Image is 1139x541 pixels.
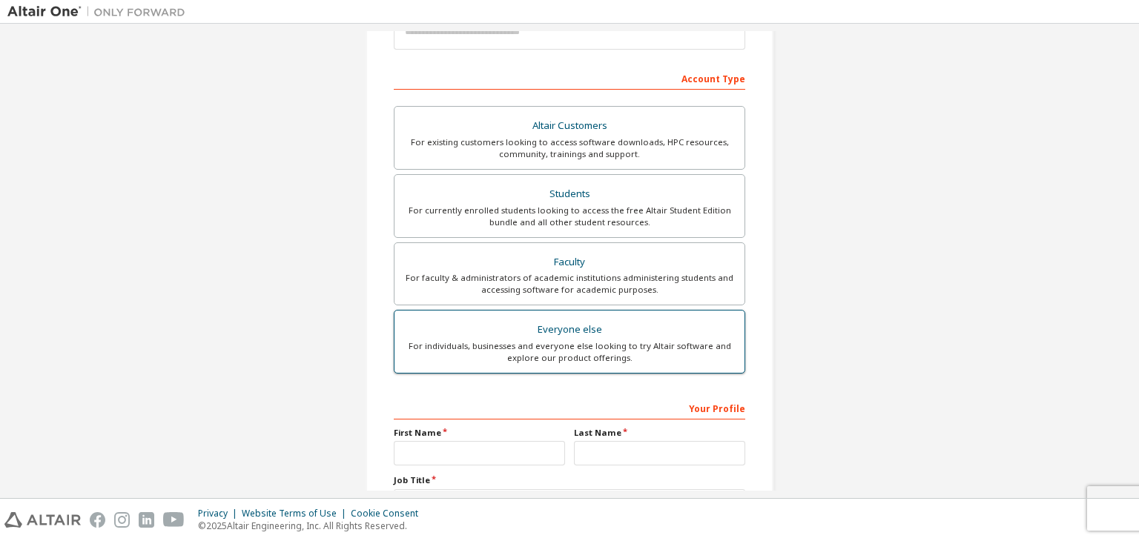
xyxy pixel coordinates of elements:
label: First Name [394,427,565,439]
img: linkedin.svg [139,512,154,528]
div: Faculty [403,252,736,273]
div: For currently enrolled students looking to access the free Altair Student Edition bundle and all ... [403,205,736,228]
div: Students [403,184,736,205]
img: facebook.svg [90,512,105,528]
div: Privacy [198,508,242,520]
div: For faculty & administrators of academic institutions administering students and accessing softwa... [403,272,736,296]
div: For individuals, businesses and everyone else looking to try Altair software and explore our prod... [403,340,736,364]
img: altair_logo.svg [4,512,81,528]
div: Website Terms of Use [242,508,351,520]
div: Everyone else [403,319,736,340]
img: Altair One [7,4,193,19]
div: For existing customers looking to access software downloads, HPC resources, community, trainings ... [403,136,736,160]
label: Last Name [574,427,745,439]
div: Altair Customers [403,116,736,136]
div: Your Profile [394,396,745,419]
div: Cookie Consent [351,508,427,520]
label: Job Title [394,474,745,486]
p: © 2025 Altair Engineering, Inc. All Rights Reserved. [198,520,427,532]
img: instagram.svg [114,512,130,528]
div: Account Type [394,66,745,90]
img: youtube.svg [163,512,185,528]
